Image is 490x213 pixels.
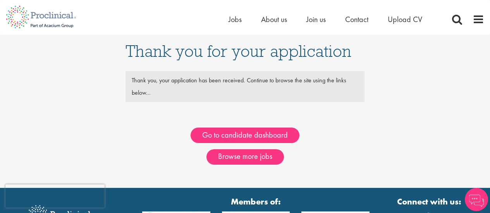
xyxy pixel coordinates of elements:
[142,196,370,208] strong: Members of:
[191,128,299,143] a: Go to candidate dashboard
[397,196,463,208] strong: Connect with us:
[206,149,284,165] a: Browse more jobs
[465,188,488,211] img: Chatbot
[126,74,364,99] div: Thank you, your application has been received. Continue to browse the site using the links below...
[126,41,351,61] span: Thank you for your application
[306,14,326,24] a: Join us
[229,14,242,24] a: Jobs
[388,14,422,24] a: Upload CV
[345,14,368,24] a: Contact
[5,184,105,208] iframe: reCAPTCHA
[261,14,287,24] a: About us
